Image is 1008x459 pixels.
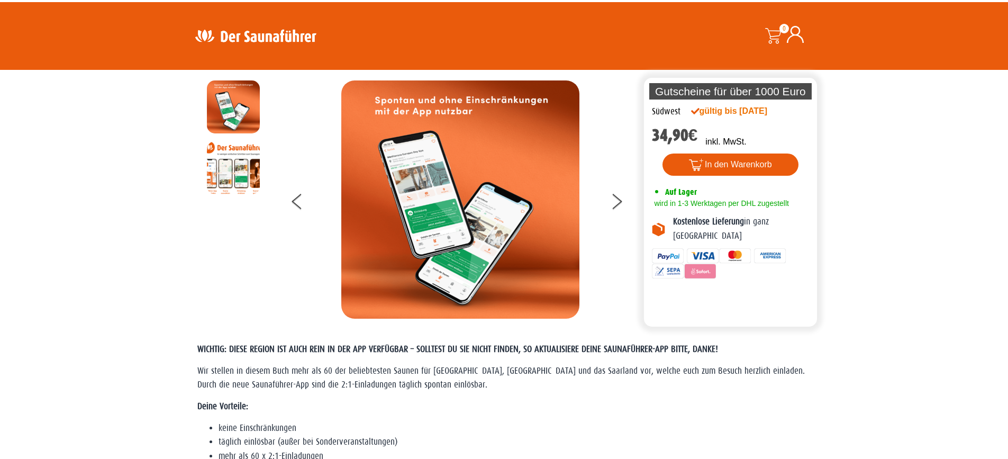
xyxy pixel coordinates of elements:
[341,80,579,319] img: MOCKUP-iPhone_regional
[705,136,746,148] p: inkl. MwSt.
[662,154,798,176] button: In den Warenkorb
[652,105,680,119] div: Südwest
[652,125,698,145] bdi: 34,90
[207,141,260,194] img: Anleitung7tn
[673,215,810,243] p: in ganz [GEOGRAPHIC_DATA]
[691,105,791,118] div: gültig bis [DATE]
[649,83,812,100] p: Gutscheine für über 1000 Euro
[197,401,248,411] strong: Deine Vorteile:
[688,125,698,145] span: €
[779,24,789,33] span: 0
[673,217,744,227] b: Kostenlose Lieferung
[197,344,718,354] span: WICHTIG: DIESE REGION IST AUCH REIN IN DER APP VERFÜGBAR – SOLLTEST DU SIE NICHT FINDEN, SO AKTUA...
[219,421,811,435] li: keine Einschränkungen
[652,199,789,208] span: wird in 1-3 Werktagen per DHL zugestellt
[207,80,260,133] img: MOCKUP-iPhone_regional
[219,435,811,449] li: täglich einlösbar (außer bei Sonderveranstaltungen)
[665,187,697,197] span: Auf Lager
[197,366,805,390] span: Wir stellen in diesem Buch mehr als 60 der beliebtesten Saunen für [GEOGRAPHIC_DATA], [GEOGRAPHIC...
